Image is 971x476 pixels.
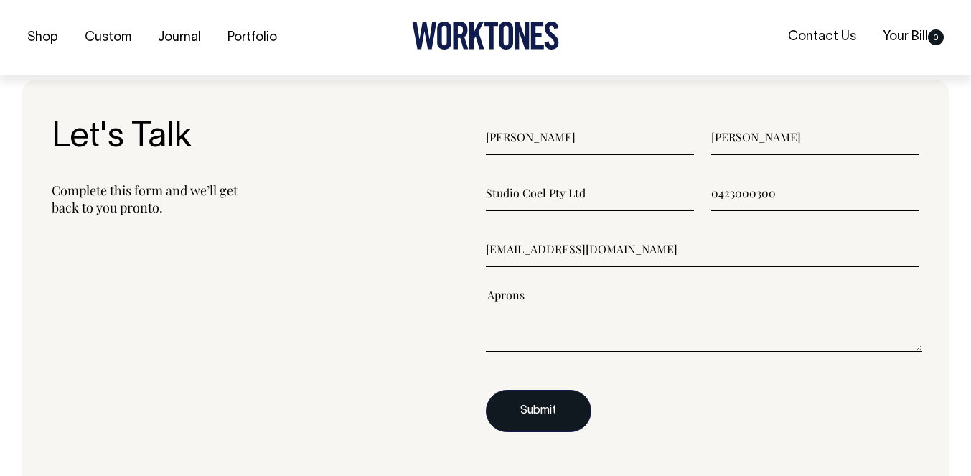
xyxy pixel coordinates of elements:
[711,119,919,155] input: Last name (required)
[52,119,486,157] h3: Let's Talk
[79,26,137,50] a: Custom
[222,26,283,50] a: Portfolio
[486,119,694,155] input: First name (required)
[22,26,64,50] a: Shop
[52,182,486,216] p: Complete this form and we’ll get back to you pronto.
[928,29,944,45] span: 0
[877,25,949,49] a: Your Bill0
[486,175,694,211] input: Business name
[486,390,591,433] button: Submit
[152,26,207,50] a: Journal
[782,25,862,49] a: Contact Us
[486,231,920,267] input: Email (required)
[711,175,919,211] input: Phone (required)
